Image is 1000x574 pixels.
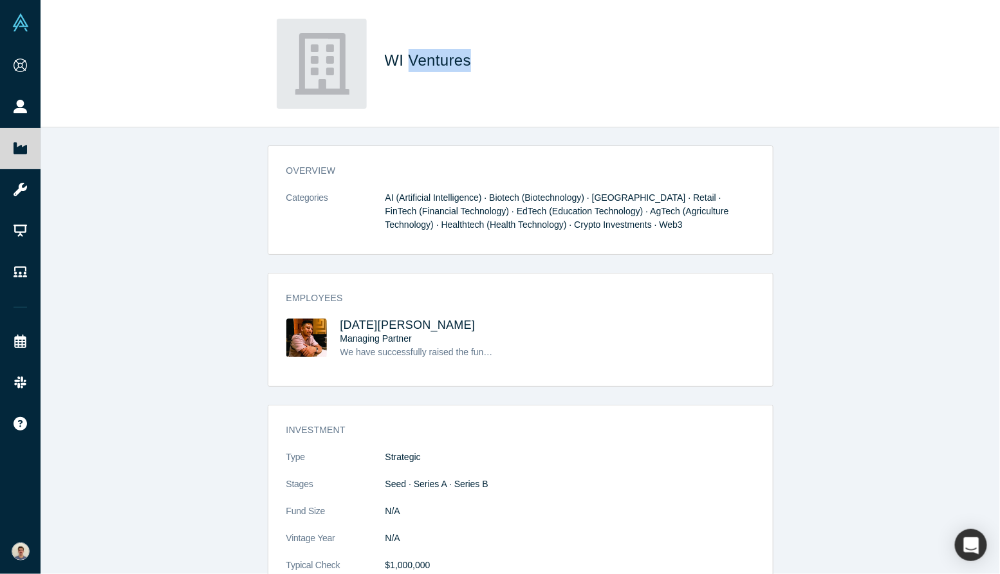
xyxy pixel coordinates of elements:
[286,532,385,559] dt: Vintage Year
[385,450,755,464] dd: Strategic
[385,505,755,518] dd: N/A
[286,477,385,505] dt: Stages
[286,164,737,178] h3: overview
[286,450,385,477] dt: Type
[340,319,476,331] a: [DATE][PERSON_NAME]
[385,192,729,230] span: AI (Artificial Intelligence) · Biotech (Biotechnology) · [GEOGRAPHIC_DATA] · Retail · FinTech (Fi...
[12,542,30,560] img: Franco Ciaffone's Account
[12,14,30,32] img: Alchemist Vault Logo
[286,319,327,357] img: Kartik Agnihotri's Profile Image
[385,477,755,491] dd: Seed · Series A · Series B
[286,505,385,532] dt: Fund Size
[385,559,755,572] dd: $1,000,000
[385,51,476,69] span: WI Ventures
[385,532,755,545] dd: N/A
[286,292,737,305] h3: Employees
[340,333,412,344] span: Managing Partner
[286,423,737,437] h3: Investment
[286,191,385,245] dt: Categories
[277,19,367,109] img: WI Ventures's Logo
[340,347,956,357] span: We have successfully raised the funds for more than 15+ companies across [GEOGRAPHIC_DATA], [GEOG...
